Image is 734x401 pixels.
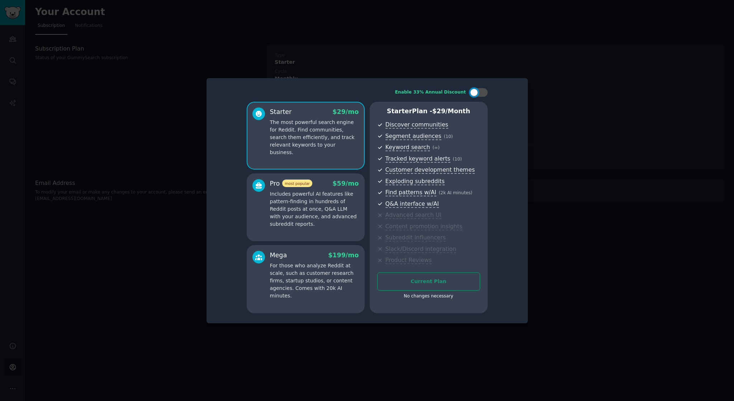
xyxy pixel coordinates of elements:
[270,119,359,156] p: The most powerful search engine for Reddit. Find communities, search them efficiently, and track ...
[432,145,440,150] span: ( ∞ )
[385,234,446,242] span: Subreddit influencers
[385,133,441,140] span: Segment audiences
[439,190,473,195] span: ( 2k AI minutes )
[377,107,480,116] p: Starter Plan -
[385,189,436,196] span: Find patterns w/AI
[270,262,359,300] p: For those who analyze Reddit at scale, such as customer research firms, startup studios, or conte...
[385,257,432,264] span: Product Reviews
[395,89,466,96] div: Enable 33% Annual Discount
[270,179,312,188] div: Pro
[385,166,475,174] span: Customer development themes
[385,245,456,253] span: Slack/Discord integration
[385,155,450,163] span: Tracked keyword alerts
[385,121,448,129] span: Discover communities
[385,200,439,208] span: Q&A interface w/AI
[385,211,441,219] span: Advanced search UI
[282,180,312,187] span: most popular
[328,252,359,259] span: $ 199 /mo
[377,293,480,300] div: No changes necessary
[270,190,359,228] p: Includes powerful AI features like pattern-finding in hundreds of Reddit posts at once, Q&A LLM w...
[332,180,359,187] span: $ 59 /mo
[270,108,292,116] div: Starter
[453,157,462,162] span: ( 10 )
[332,108,359,115] span: $ 29 /mo
[385,178,445,185] span: Exploding subreddits
[385,223,463,230] span: Content promotion insights
[270,251,287,260] div: Mega
[385,144,430,151] span: Keyword search
[444,134,453,139] span: ( 10 )
[432,108,470,115] span: $ 29 /month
